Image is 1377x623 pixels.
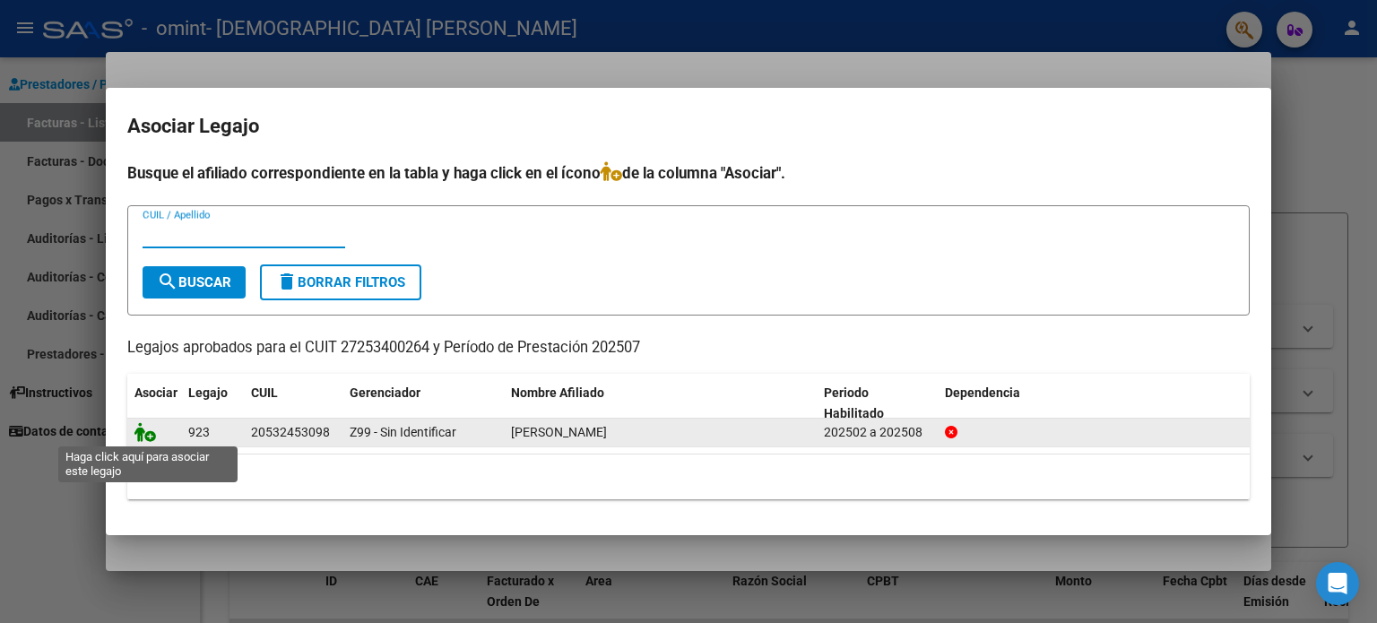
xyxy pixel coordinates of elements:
[181,374,244,433] datatable-header-cell: Legajo
[127,161,1250,185] h4: Busque el afiliado correspondiente en la tabla y haga click en el ícono de la columna "Asociar".
[1316,562,1359,605] div: Open Intercom Messenger
[127,109,1250,143] h2: Asociar Legajo
[188,425,210,439] span: 923
[824,385,884,420] span: Periodo Habilitado
[938,374,1251,433] datatable-header-cell: Dependencia
[127,337,1250,359] p: Legajos aprobados para el CUIT 27253400264 y Período de Prestación 202507
[143,266,246,299] button: Buscar
[511,425,607,439] span: PAILLET ULISES SANTIAGO
[276,274,405,290] span: Borrar Filtros
[342,374,504,433] datatable-header-cell: Gerenciador
[251,385,278,400] span: CUIL
[504,374,817,433] datatable-header-cell: Nombre Afiliado
[157,271,178,292] mat-icon: search
[251,422,330,443] div: 20532453098
[824,422,931,443] div: 202502 a 202508
[350,385,420,400] span: Gerenciador
[188,385,228,400] span: Legajo
[157,274,231,290] span: Buscar
[276,271,298,292] mat-icon: delete
[127,374,181,433] datatable-header-cell: Asociar
[127,454,1250,499] div: 1 registros
[817,374,938,433] datatable-header-cell: Periodo Habilitado
[244,374,342,433] datatable-header-cell: CUIL
[945,385,1020,400] span: Dependencia
[350,425,456,439] span: Z99 - Sin Identificar
[511,385,604,400] span: Nombre Afiliado
[134,385,178,400] span: Asociar
[260,264,421,300] button: Borrar Filtros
